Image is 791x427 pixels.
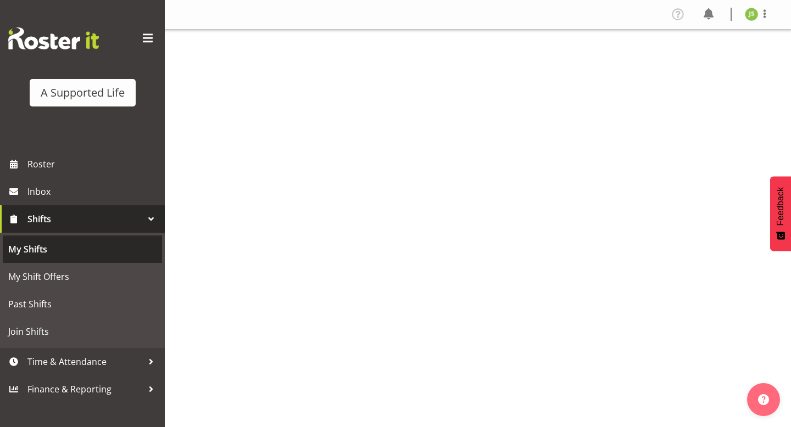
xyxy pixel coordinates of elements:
[8,296,157,312] span: Past Shifts
[27,156,159,172] span: Roster
[776,187,786,226] span: Feedback
[758,394,769,405] img: help-xxl-2.png
[3,263,162,290] a: My Shift Offers
[3,290,162,318] a: Past Shifts
[8,241,157,257] span: My Shifts
[8,323,157,340] span: Join Shifts
[745,8,758,21] img: jayden-su11488.jpg
[27,183,159,200] span: Inbox
[770,176,791,251] button: Feedback - Show survey
[3,318,162,345] a: Join Shifts
[41,85,125,101] div: A Supported Life
[8,268,157,285] span: My Shift Offers
[27,211,143,227] span: Shifts
[3,235,162,263] a: My Shifts
[27,381,143,397] span: Finance & Reporting
[27,353,143,370] span: Time & Attendance
[8,27,99,49] img: Rosterit website logo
